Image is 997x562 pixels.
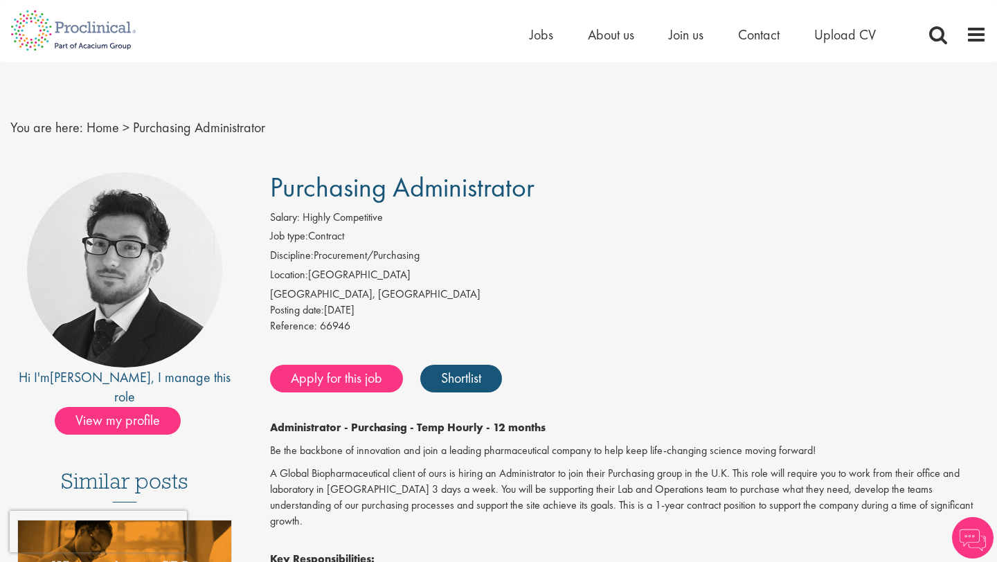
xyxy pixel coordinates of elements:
a: Upload CV [814,26,876,44]
img: imeage of recruiter Todd Wigmore [27,172,222,368]
li: [GEOGRAPHIC_DATA] [270,267,987,287]
span: Highly Competitive [303,210,383,224]
a: Join us [669,26,703,44]
div: [GEOGRAPHIC_DATA], [GEOGRAPHIC_DATA] [270,287,987,302]
a: Jobs [530,26,553,44]
a: Contact [738,26,780,44]
label: Salary: [270,210,300,226]
label: Reference: [270,318,317,334]
span: > [123,118,129,136]
h3: Similar posts [61,469,188,502]
span: 66946 [320,318,350,333]
a: breadcrumb link [87,118,119,136]
strong: Administrator - Purchasing - Temp Hourly - 12 months [270,420,546,435]
iframe: reCAPTCHA [10,511,187,552]
div: Hi I'm , I manage this role [10,368,239,407]
a: About us [588,26,634,44]
span: Posting date: [270,302,324,317]
li: Procurement/Purchasing [270,248,987,267]
p: Be the backbone of innovation and join a leading pharmaceutical company to help keep life-changin... [270,443,987,459]
div: [DATE] [270,302,987,318]
img: Chatbot [952,517,994,559]
a: View my profile [55,410,195,428]
p: A Global Biopharmaceutical client of ours is hiring an Administrator to join their Purchasing gro... [270,466,987,529]
a: Apply for this job [270,365,403,392]
span: You are here: [10,118,83,136]
span: Purchasing Administrator [133,118,265,136]
a: Shortlist [420,365,502,392]
a: [PERSON_NAME] [50,368,151,386]
li: Contract [270,228,987,248]
label: Location: [270,267,308,283]
span: Purchasing Administrator [270,170,535,205]
span: View my profile [55,407,181,435]
label: Job type: [270,228,308,244]
label: Discipline: [270,248,314,264]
